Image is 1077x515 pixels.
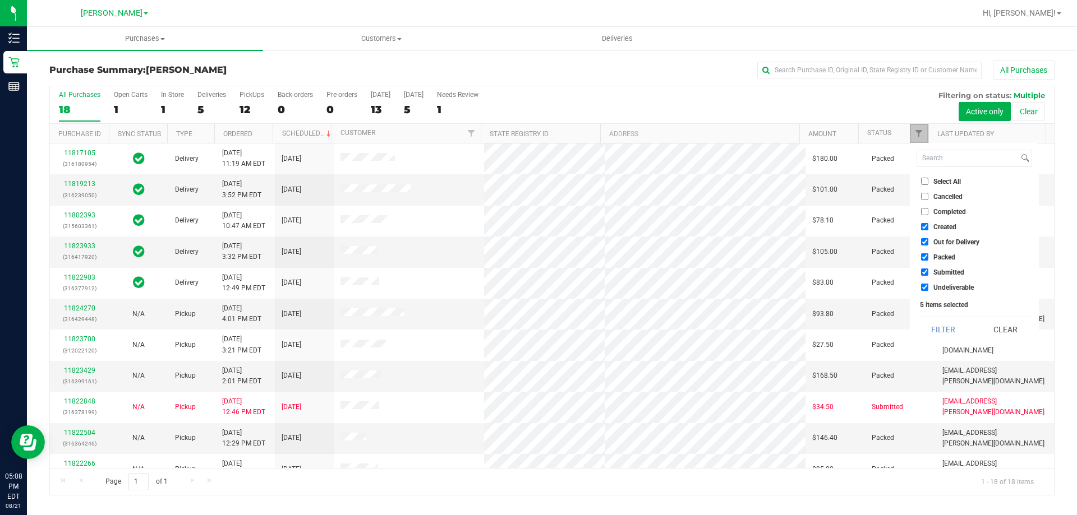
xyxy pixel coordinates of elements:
a: Purchases [27,27,263,50]
div: 5 [197,103,226,116]
span: $95.00 [812,464,834,475]
span: In Sync [133,151,145,166]
span: [DATE] [282,247,301,257]
div: 5 [404,103,424,116]
span: Delivery [175,277,199,288]
span: Not Applicable [132,434,145,442]
span: [DATE] 11:19 AM EDT [222,458,265,480]
span: Packed [872,464,894,475]
div: 0 [326,103,357,116]
p: (316180954) [57,159,102,169]
span: Packed [872,184,894,195]
span: $27.50 [812,340,834,350]
a: 11824270 [64,304,95,312]
p: (316364246) [57,438,102,449]
span: Pickup [175,340,196,350]
div: [DATE] [371,91,390,99]
div: Needs Review [437,91,478,99]
span: Multiple [1014,91,1045,100]
div: Pre-orders [326,91,357,99]
a: Customers [263,27,499,50]
span: Not Applicable [132,372,145,379]
p: (316429448) [57,314,102,324]
span: [DATE] [282,464,301,475]
input: Packed [921,253,928,261]
span: Out for Delivery [933,239,979,245]
a: 11823429 [64,366,95,374]
span: In Sync [133,212,145,228]
span: [DATE] [282,433,301,443]
span: Submitted [933,269,964,276]
span: Filtering on status: [938,91,1011,100]
div: All Purchases [59,91,100,99]
a: 11822266 [64,460,95,467]
a: Amount [808,130,836,138]
span: Pickup [175,370,196,381]
p: (315603361) [57,221,102,231]
a: 11822504 [64,429,95,437]
span: Packed [872,215,894,226]
div: 5 items selected [920,301,1029,309]
span: [DATE] 3:52 PM EDT [222,179,261,200]
span: [DATE] [282,402,301,412]
a: Sync Status [118,130,161,138]
div: Deliveries [197,91,226,99]
input: Created [921,223,928,230]
span: $83.00 [812,277,834,288]
a: Deliveries [499,27,735,50]
span: Customers [264,34,499,44]
input: 1 [128,473,149,490]
div: PickUps [240,91,264,99]
span: $168.50 [812,370,837,381]
span: Purchases [27,34,263,44]
span: [EMAIL_ADDRESS][PERSON_NAME][DOMAIN_NAME] [942,365,1047,387]
span: Page of 1 [96,473,177,490]
span: $93.80 [812,309,834,319]
div: 12 [240,103,264,116]
div: 1 [161,103,184,116]
span: [PERSON_NAME] [81,8,142,18]
span: [DATE] [282,215,301,226]
button: Clear [978,317,1032,342]
input: Out for Delivery [921,238,928,245]
a: Ordered [223,130,252,138]
span: [DATE] [282,370,301,381]
span: [DATE] 10:47 AM EDT [222,210,265,231]
span: Pickup [175,464,196,475]
p: (316239050) [57,190,102,201]
span: Packed [872,340,894,350]
span: In Sync [133,182,145,197]
p: 08/21 [5,502,22,510]
a: 11822848 [64,397,95,405]
h3: Purchase Summary: [49,65,384,75]
button: Clear [1012,102,1045,121]
span: Pickup [175,309,196,319]
span: Deliveries [587,34,648,44]
span: Pickup [175,402,196,412]
span: $34.50 [812,402,834,412]
input: Undeliverable [921,284,928,291]
div: In Store [161,91,184,99]
div: Back-orders [278,91,313,99]
input: Cancelled [921,193,928,200]
span: Packed [872,154,894,164]
div: 13 [371,103,390,116]
span: Completed [933,208,966,215]
span: [DATE] 12:46 PM EDT [222,396,265,417]
a: 11802393 [64,211,95,219]
a: 11819213 [64,180,95,188]
a: Type [176,130,192,138]
span: $78.10 [812,215,834,226]
span: [DATE] 12:49 PM EDT [222,272,265,294]
span: [EMAIL_ADDRESS][PERSON_NAME][DOMAIN_NAME] [942,428,1047,449]
span: [DATE] [282,277,301,288]
inline-svg: Inventory [8,33,20,44]
p: (316378199) [57,407,102,417]
span: Not Applicable [132,341,145,349]
span: [DATE] [282,154,301,164]
span: [DATE] 12:29 PM EDT [222,428,265,449]
span: Select All [933,178,961,185]
div: [DATE] [404,91,424,99]
a: State Registry ID [490,130,549,138]
span: Not Applicable [132,465,145,473]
